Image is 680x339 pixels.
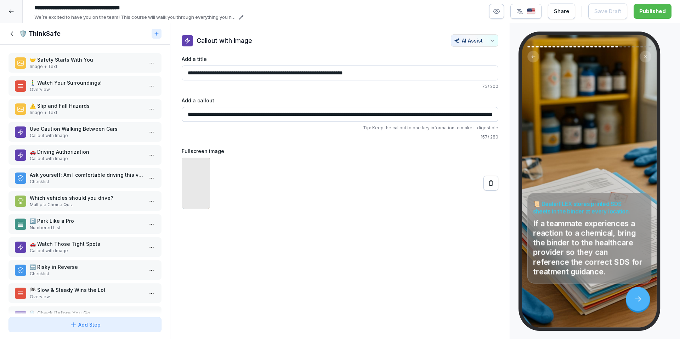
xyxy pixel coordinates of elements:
[639,7,666,15] div: Published
[30,179,143,185] p: Checklist
[182,125,498,131] p: Tip: Keep the callout to one key information to make it digestible
[182,134,498,140] p: 157 / 280
[30,248,143,254] p: Callout with Image
[30,56,143,63] p: 🤝 Safety Starts With You
[30,156,143,162] p: Callout with Image
[70,321,101,328] div: Add Step
[30,148,143,156] p: 🚗 Driving Authorization
[8,237,161,257] div: 🚗 Watch Those Tight SpotsCallout with Image
[30,225,143,231] p: Numbered List
[8,317,161,332] button: Add Step
[197,36,252,45] p: Callout with Image
[30,86,143,93] p: Overview
[182,55,498,63] label: Add a title
[30,109,143,116] p: Image + Text
[8,99,161,119] div: ⚠️ Slip and Fall HazardsImage + Text
[451,34,498,47] button: AI Assist
[588,4,627,19] button: Save Draft
[8,214,161,234] div: 🅿️ Park Like a ProNumbered List
[182,147,498,155] label: Fullscreen image
[30,294,143,300] p: Overview
[30,202,143,208] p: Multiple Choice Quiz
[454,38,495,44] div: AI Assist
[30,217,143,225] p: 🅿️ Park Like a Pro
[30,79,143,86] p: 🚶‍♂️ Watch Your Surroundings!
[30,194,143,202] p: Which vehicles should you drive?
[30,125,143,132] p: Use Caution Walking Between Cars
[30,271,143,277] p: Checklist
[634,4,671,19] button: Published
[8,306,161,326] div: 🔍 Check Before You GoCallout with Image
[30,102,143,109] p: ⚠️ Slip and Fall Hazards
[554,7,569,15] div: Share
[30,171,143,179] p: Ask yourself: Am I comfortable driving this vehicle?
[548,4,575,19] button: Share
[594,7,621,15] div: Save Draft
[8,122,161,142] div: Use Caution Walking Between CarsCallout with Image
[8,260,161,280] div: 🔙 Risky in ReverseChecklist
[8,191,161,211] div: Which vehicles should you drive?Multiple Choice Quiz
[182,83,498,90] p: 73 / 200
[30,132,143,139] p: Callout with Image
[30,286,143,294] p: 🏁 Slow & Steady Wins the Lot
[8,76,161,96] div: 🚶‍♂️ Watch Your Surroundings!Overview
[533,200,646,215] h4: 📜 DealerFLEX stores printed SDS sheets in the binder at every location.
[527,8,535,15] img: us.svg
[30,263,143,271] p: 🔙 Risky in Reverse
[8,283,161,303] div: 🏁 Slow & Steady Wins the LotOverview
[8,145,161,165] div: 🚗 Driving AuthorizationCallout with Image
[182,97,498,104] label: Add a callout
[19,29,61,38] h1: 🛡️ ThinkSafe
[30,240,143,248] p: 🚗 Watch Those Tight Spots
[533,219,646,276] p: If a teammate experiences a reaction to a chemical, bring the binder to the healthcare provider s...
[8,53,161,73] div: 🤝 Safety Starts With YouImage + Text
[34,14,237,21] p: We’re excited to have you on the team! This course will walk you through everything you need to k...
[30,63,143,70] p: Image + Text
[8,168,161,188] div: Ask yourself: Am I comfortable driving this vehicle?Checklist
